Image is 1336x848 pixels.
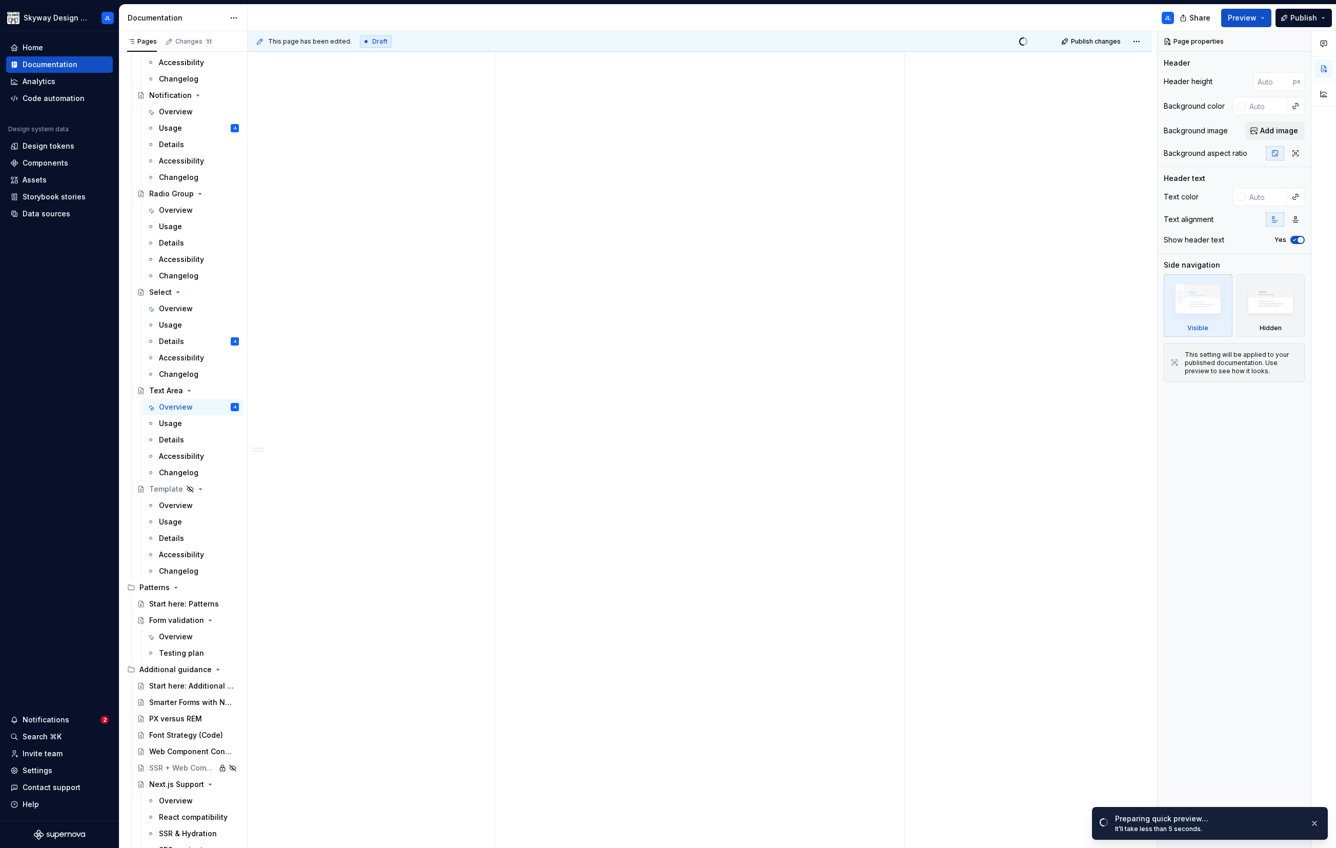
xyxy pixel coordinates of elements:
div: Changelog [159,74,198,84]
a: Details [143,136,243,153]
a: Assets [6,172,113,188]
button: Add image [1245,122,1305,140]
div: Design system data [8,125,69,133]
div: Storybook stories [23,192,86,202]
div: Overview [159,107,193,117]
a: SSR & Hydration [143,825,243,842]
div: Invite team [23,749,63,759]
div: Changelog [159,566,198,576]
div: Changelog [159,369,198,379]
a: Radio Group [133,186,243,202]
div: Accessibility [159,57,204,68]
div: Overview [159,205,193,215]
div: Next.js Support [149,779,204,790]
div: Changelog [159,172,198,183]
div: Font Strategy (Code) [149,730,223,740]
div: Usage [159,418,182,429]
div: Skyway Design System [24,13,89,23]
div: Details [159,336,184,347]
div: Accessibility [159,254,204,265]
a: Changelog [143,71,243,87]
div: This setting will be applied to your published documentation. Use preview to see how it looks. [1185,351,1298,375]
a: Usage [143,415,243,432]
a: Details [143,432,243,448]
a: Accessibility [143,153,243,169]
a: Accessibility [143,350,243,366]
div: Hidden [1260,324,1282,332]
div: Header height [1164,76,1212,87]
a: Changelog [143,366,243,382]
a: Changelog [143,465,243,481]
div: JL [105,14,111,22]
span: 2 [100,716,109,724]
div: Overview [159,632,193,642]
div: Search ⌘K [23,732,62,742]
div: Data sources [23,209,70,219]
a: Overview [143,104,243,120]
button: Share [1175,9,1217,27]
div: Pages [127,37,157,46]
a: Smarter Forms with Native Validation APIs [133,694,243,711]
a: Details [143,235,243,251]
div: Contact support [23,782,80,793]
div: Start here: Additional Guidance [149,681,234,691]
div: Accessibility [159,550,204,560]
div: Start here: Patterns [149,599,219,609]
a: Usage [143,218,243,235]
button: Publish [1276,9,1332,27]
div: Usage [159,517,182,527]
span: Publish changes [1071,37,1121,46]
button: Publish changes [1058,34,1125,49]
div: React compatibility [159,812,228,822]
div: Radio Group [149,189,194,199]
div: Web Component Console Errors [149,746,234,757]
a: Text Area [133,382,243,399]
a: Next.js Support [133,776,243,793]
button: Help [6,796,113,813]
svg: Supernova Logo [34,830,85,840]
div: Analytics [23,76,55,87]
a: SSR + Web Components [133,760,243,776]
a: Form validation [133,612,243,629]
div: Settings [23,765,52,776]
a: Font Strategy (Code) [133,727,243,743]
a: Details [143,530,243,547]
div: Template [149,484,183,494]
span: Publish [1290,13,1317,23]
div: Details [159,435,184,445]
button: Search ⌘K [6,729,113,745]
div: JL [233,336,237,347]
a: Changelog [143,268,243,284]
a: Design tokens [6,138,113,154]
a: DetailsJL [143,333,243,350]
a: Documentation [6,56,113,73]
a: Overview [143,300,243,317]
a: Accessibility [143,448,243,465]
div: Usage [159,123,182,133]
a: Code automation [6,90,113,107]
label: Yes [1274,236,1286,244]
input: Auto [1245,97,1287,115]
a: Accessibility [143,54,243,71]
div: Text color [1164,192,1199,202]
div: It’ll take less than 5 seconds. [1115,825,1302,833]
div: Header [1164,58,1190,68]
a: OverviewJL [143,399,243,415]
div: Overview [159,500,193,511]
a: Storybook stories [6,189,113,205]
a: Notification [133,87,243,104]
div: Header text [1164,173,1205,184]
a: Analytics [6,73,113,90]
div: Accessibility [159,156,204,166]
div: Usage [159,320,182,330]
div: Hidden [1237,274,1305,337]
img: 7d2f9795-fa08-4624-9490-5a3f7218a56a.png [7,12,19,24]
a: Overview [143,793,243,809]
div: Documentation [128,13,225,23]
div: Code automation [23,93,85,104]
a: Invite team [6,745,113,762]
a: Accessibility [143,547,243,563]
input: Auto [1245,188,1287,206]
button: Contact support [6,779,113,796]
div: Smarter Forms with Native Validation APIs [149,697,234,708]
